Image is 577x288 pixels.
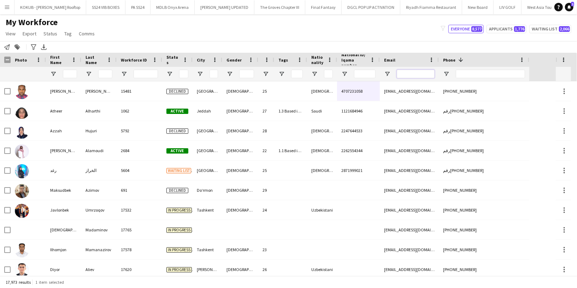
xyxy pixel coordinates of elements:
div: [DEMOGRAPHIC_DATA] [307,141,337,160]
div: 17578 [117,240,162,259]
span: First Name [50,54,69,65]
span: 1 item selected [35,280,64,285]
button: Open Filter Menu [278,71,285,77]
button: SS24 VIB BOXES [86,0,125,14]
app-action-btn: Advanced filters [29,43,38,51]
button: Open Filter Menu [166,71,173,77]
div: 5604 [117,161,162,180]
div: Madaminov [81,220,117,240]
span: Active [166,148,188,154]
div: Doʻrmon [193,180,222,200]
button: New Board [462,0,494,14]
span: 8,577 [471,26,482,32]
div: 17532 [117,200,162,220]
div: [DEMOGRAPHIC_DATA] [307,81,337,101]
div: [PERSON_NAME] [46,81,81,101]
span: 2262554344 [341,148,363,153]
span: Email [384,57,395,63]
span: Tags [278,57,288,63]
div: Mamanazirov [81,240,117,259]
input: Tags Filter Input [291,70,303,78]
button: Open Filter Menu [311,71,318,77]
span: In progress [166,227,192,233]
span: 4707231058 [341,88,363,94]
div: [EMAIL_ADDRESS][DOMAIN_NAME] [380,180,439,200]
div: Ilhomjon [46,240,81,259]
a: 1 [565,3,573,11]
button: [PERSON_NAME] UPDATED [195,0,254,14]
span: Gender [226,57,242,63]
div: Maksudbek [46,180,81,200]
span: Phone [443,57,455,63]
div: 1.3 Based in [GEOGRAPHIC_DATA], Presentable B [274,101,307,121]
img: Abdulrhman mohsen Alamoudi [15,144,29,159]
span: Declined [166,128,188,134]
div: [DEMOGRAPHIC_DATA] [222,121,258,140]
div: [EMAIL_ADDRESS][DOMAIN_NAME] [380,121,439,140]
span: In progress [166,247,192,253]
span: In progress [166,208,192,213]
img: Diyor Aliev [15,263,29,277]
button: Open Filter Menu [341,71,348,77]
div: 22 [258,141,274,160]
div: [EMAIL_ADDRESS][DOMAIN_NAME] [380,260,439,279]
div: [DEMOGRAPHIC_DATA] [307,121,337,140]
button: Open Filter Menu [443,71,449,77]
a: View [3,29,18,38]
div: Saudi [307,101,337,121]
span: Comms [79,30,95,37]
div: Uzbekistani [307,200,337,220]
div: [PHONE_NUMBER] [439,240,529,259]
div: [PERSON_NAME] [193,260,222,279]
img: Javlonbek Umrzoqov [15,204,29,218]
span: Export [23,30,36,37]
input: Last Name Filter Input [98,70,112,78]
div: [DEMOGRAPHIC_DATA] [222,81,258,101]
button: West Asia Tournament [522,0,574,14]
button: Open Filter Menu [226,71,233,77]
div: الخراز [81,161,117,180]
div: Atheer [46,101,81,121]
div: 27 [258,101,274,121]
input: Email Filter Input [397,70,435,78]
div: 17620 [117,260,162,279]
div: [DEMOGRAPHIC_DATA] [222,101,258,121]
div: 25 [258,81,274,101]
div: [GEOGRAPHIC_DATA] [193,121,222,140]
div: Azzah [46,121,81,140]
div: 15481 [117,81,162,101]
input: National ID/ Iqama number Filter Input [354,70,376,78]
button: Riyadh Fiamma Restaurant [400,0,462,14]
button: The Groves Chapter III [254,0,305,14]
div: [PHONE_NUMBER] [439,260,529,279]
span: Photo [15,57,27,63]
input: Gender Filter Input [239,70,254,78]
div: [DEMOGRAPHIC_DATA] [307,161,337,180]
button: MDLB Onyx Arena [151,0,195,14]
a: Export [20,29,39,38]
span: 1121684946 [341,108,363,114]
button: Open Filter Menu [50,71,57,77]
app-action-btn: Add to tag [13,43,22,51]
img: Azzah Hujuri [15,125,29,139]
img: Ilhomjon Mamanazirov [15,243,29,258]
img: Atheer Alharthi [15,105,29,119]
input: City Filter Input [210,70,218,78]
div: 24 [258,200,274,220]
div: Uzbekistani [307,260,337,279]
div: Alamoudi [81,141,117,160]
button: LIV GOLF [494,0,522,14]
div: 5792 [117,121,162,140]
input: First Name Filter Input [63,70,77,78]
div: 26 [258,260,274,279]
span: In progress [166,267,192,272]
img: محمد احمد حسين [15,85,29,99]
div: 28 [258,121,274,140]
button: Open Filter Menu [121,71,127,77]
a: Status [41,29,60,38]
a: Comms [76,29,98,38]
div: Aliev [81,260,117,279]
button: PA SS24 [125,0,151,14]
span: Declined [166,188,188,193]
div: [GEOGRAPHIC_DATA] [193,161,222,180]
